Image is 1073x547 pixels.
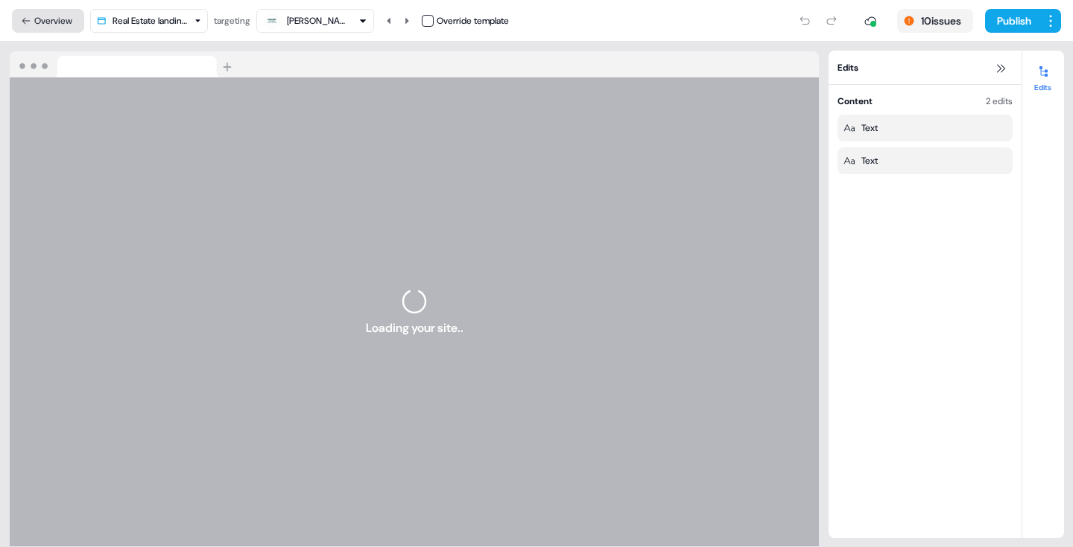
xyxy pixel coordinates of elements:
div: Text [861,121,878,135]
div: 2 edits [986,94,1013,109]
div: Content [838,94,873,109]
div: targeting [214,13,250,28]
button: Publish [985,9,1040,33]
div: Override template [437,13,509,28]
span: Loading your site.. [366,319,463,337]
button: [PERSON_NAME] Companies [256,9,374,33]
span: Edits [838,60,858,75]
div: [PERSON_NAME] Companies [287,13,346,28]
img: Browser topbar [10,51,238,78]
div: Text [861,153,878,168]
button: Edits [1022,60,1064,92]
div: Real Estate landing page [113,13,189,28]
button: 10issues [897,9,973,33]
button: Overview [12,9,84,33]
